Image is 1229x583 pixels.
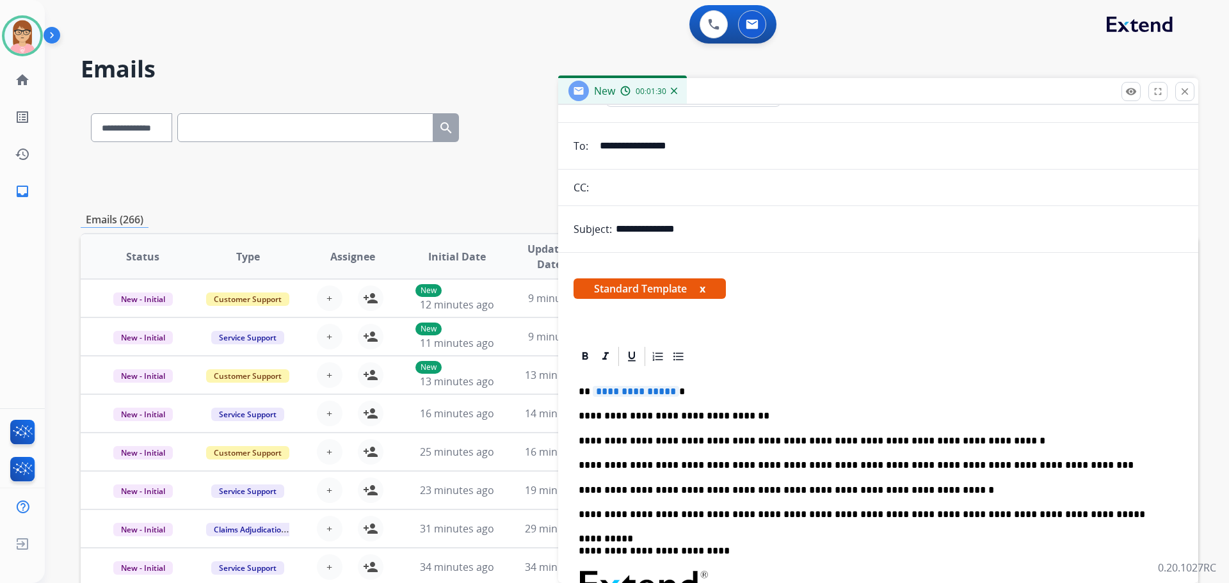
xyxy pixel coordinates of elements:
[326,521,332,536] span: +
[326,444,332,459] span: +
[15,147,30,162] mat-icon: history
[420,483,494,497] span: 23 minutes ago
[525,483,599,497] span: 19 minutes ago
[113,408,173,421] span: New - Initial
[525,522,599,536] span: 29 minutes ago
[420,445,494,459] span: 25 minutes ago
[596,347,615,366] div: Italic
[4,18,40,54] img: avatar
[363,483,378,498] mat-icon: person_add
[363,291,378,306] mat-icon: person_add
[206,292,289,306] span: Customer Support
[317,516,342,541] button: +
[415,323,442,335] p: New
[317,401,342,426] button: +
[428,249,486,264] span: Initial Date
[528,291,597,305] span: 9 minutes ago
[594,84,615,98] span: New
[206,446,289,459] span: Customer Support
[330,249,375,264] span: Assignee
[113,331,173,344] span: New - Initial
[363,521,378,536] mat-icon: person_add
[636,86,666,97] span: 00:01:30
[326,291,332,306] span: +
[420,374,494,388] span: 13 minutes ago
[126,249,159,264] span: Status
[1179,86,1191,97] mat-icon: close
[420,406,494,420] span: 16 minutes ago
[574,221,612,237] p: Subject:
[326,329,332,344] span: +
[363,559,378,575] mat-icon: person_add
[574,278,726,299] span: Standard Template
[420,522,494,536] span: 31 minutes ago
[326,483,332,498] span: +
[211,408,284,421] span: Service Support
[420,298,494,312] span: 12 minutes ago
[1158,560,1216,575] p: 0.20.1027RC
[363,329,378,344] mat-icon: person_add
[525,368,599,382] span: 13 minutes ago
[1152,86,1164,97] mat-icon: fullscreen
[326,406,332,421] span: +
[113,484,173,498] span: New - Initial
[669,347,688,366] div: Bullet List
[1125,86,1137,97] mat-icon: remove_red_eye
[525,406,599,420] span: 14 minutes ago
[326,367,332,383] span: +
[317,362,342,388] button: +
[211,331,284,344] span: Service Support
[236,249,260,264] span: Type
[113,446,173,459] span: New - Initial
[574,138,588,154] p: To:
[317,477,342,503] button: +
[363,367,378,383] mat-icon: person_add
[211,561,284,575] span: Service Support
[113,523,173,536] span: New - Initial
[81,56,1198,82] h2: Emails
[206,523,294,536] span: Claims Adjudication
[113,369,173,383] span: New - Initial
[363,406,378,421] mat-icon: person_add
[113,561,173,575] span: New - Initial
[363,444,378,459] mat-icon: person_add
[420,336,494,350] span: 11 minutes ago
[648,347,668,366] div: Ordered List
[317,285,342,311] button: +
[81,212,149,228] p: Emails (266)
[211,484,284,498] span: Service Support
[15,109,30,125] mat-icon: list_alt
[317,554,342,580] button: +
[317,439,342,465] button: +
[575,347,595,366] div: Bold
[326,559,332,575] span: +
[525,445,599,459] span: 16 minutes ago
[415,284,442,297] p: New
[528,330,597,344] span: 9 minutes ago
[438,120,454,136] mat-icon: search
[113,292,173,306] span: New - Initial
[415,361,442,374] p: New
[700,281,705,296] button: x
[15,72,30,88] mat-icon: home
[420,560,494,574] span: 34 minutes ago
[520,241,579,272] span: Updated Date
[574,180,589,195] p: CC:
[622,347,641,366] div: Underline
[206,369,289,383] span: Customer Support
[525,560,599,574] span: 34 minutes ago
[317,324,342,349] button: +
[15,184,30,199] mat-icon: inbox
